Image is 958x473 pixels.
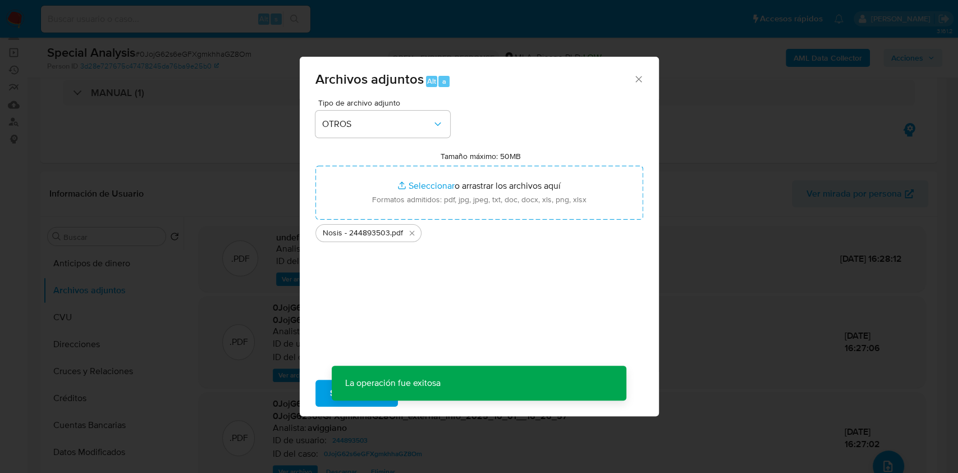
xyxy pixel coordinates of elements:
[323,228,390,239] span: Nosis - 244893503
[417,381,453,406] span: Cancelar
[390,228,403,239] span: .pdf
[315,380,398,407] button: Subir archivo
[427,76,436,87] span: Alt
[315,69,424,89] span: Archivos adjuntos
[441,151,521,161] label: Tamaño máximo: 50MB
[315,111,450,138] button: OTROS
[322,119,432,130] span: OTROS
[318,99,453,107] span: Tipo de archivo adjunto
[633,74,643,84] button: Cerrar
[315,220,643,242] ul: Archivos seleccionados
[330,381,383,406] span: Subir archivo
[442,76,446,87] span: a
[405,226,419,240] button: Eliminar Nosis - 244893503.pdf
[332,366,454,401] p: La operación fue exitosa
